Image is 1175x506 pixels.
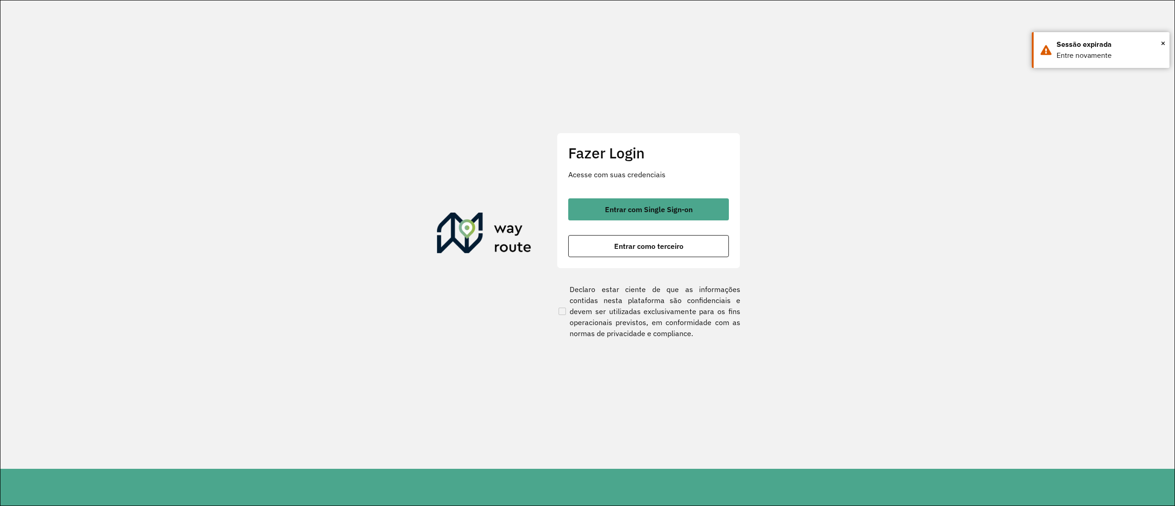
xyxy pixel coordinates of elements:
[437,213,532,257] img: Roteirizador AmbevTech
[605,206,693,213] span: Entrar com Single Sign-on
[1057,39,1163,50] div: Sessão expirada
[568,169,729,180] p: Acesse com suas credenciais
[614,242,683,250] span: Entrar como terceiro
[1161,36,1165,50] button: Close
[568,198,729,220] button: button
[1057,50,1163,61] div: Entre novamente
[568,144,729,162] h2: Fazer Login
[557,284,740,339] label: Declaro estar ciente de que as informações contidas nesta plataforma são confidenciais e devem se...
[1161,36,1165,50] span: ×
[568,235,729,257] button: button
